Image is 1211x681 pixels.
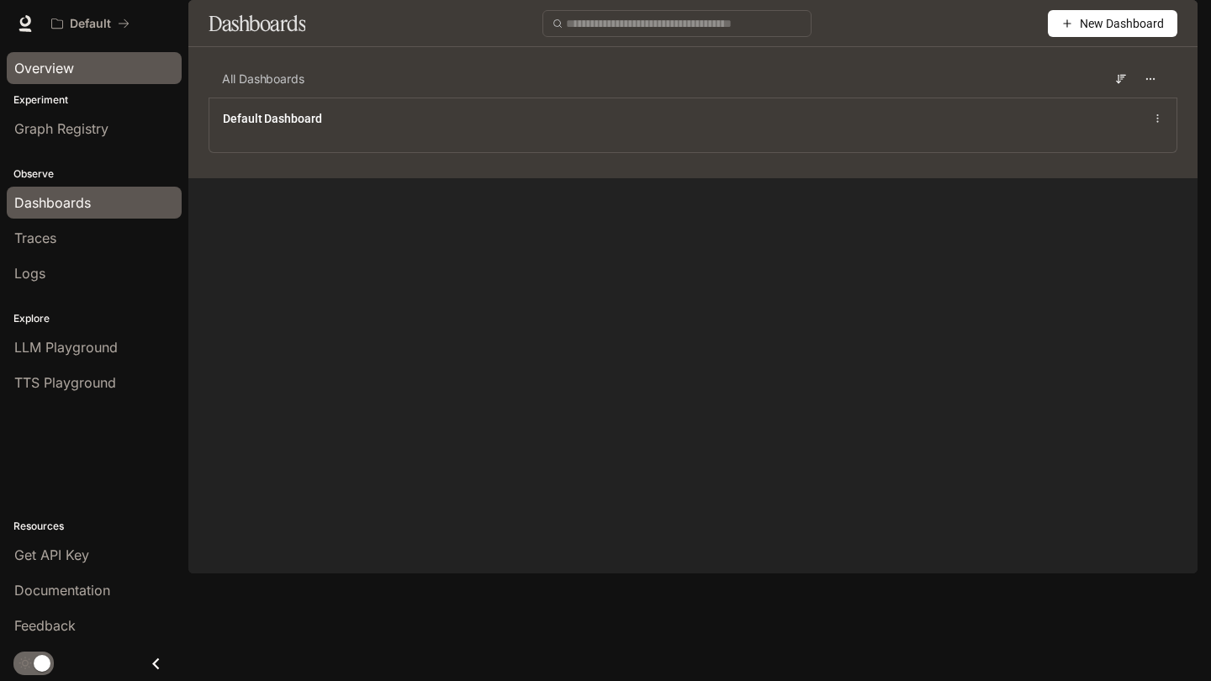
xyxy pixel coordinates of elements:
span: All Dashboards [222,71,304,87]
h1: Dashboards [209,7,305,40]
a: Default Dashboard [223,110,322,127]
span: New Dashboard [1080,14,1164,33]
button: New Dashboard [1048,10,1177,37]
button: All workspaces [44,7,137,40]
p: Default [70,17,111,31]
